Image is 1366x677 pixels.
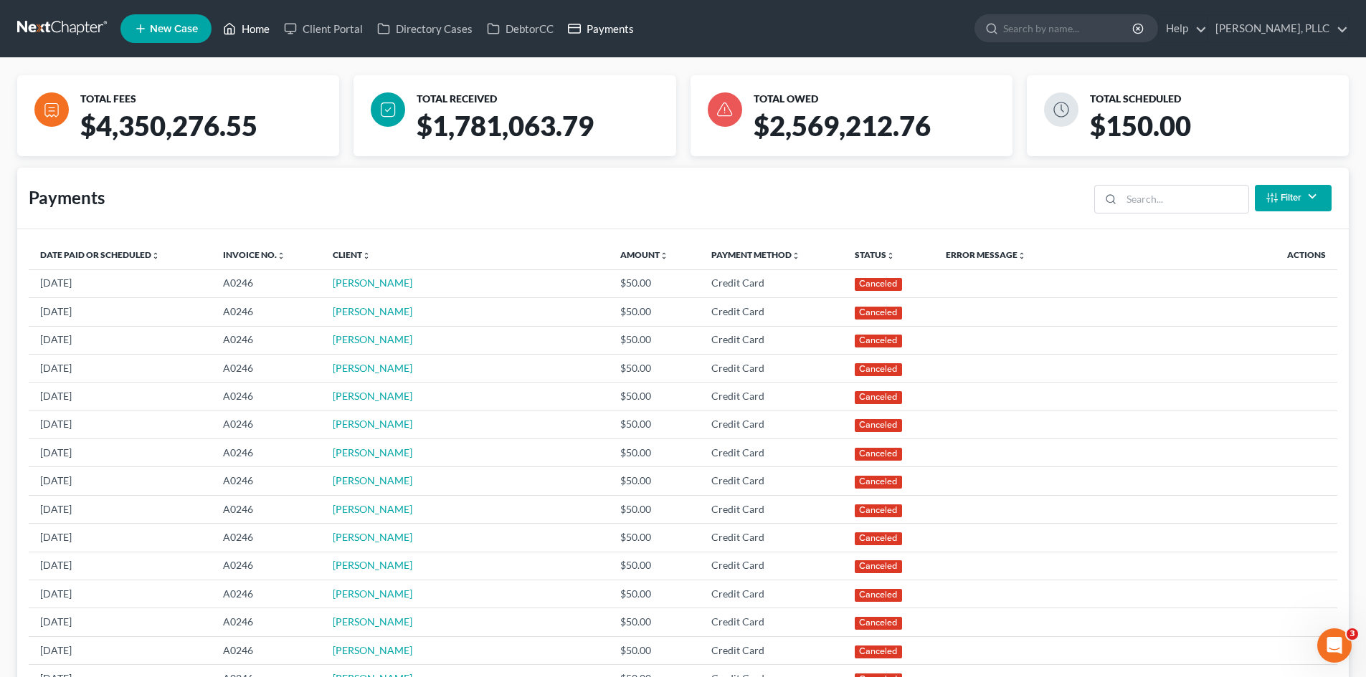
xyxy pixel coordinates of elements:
[700,636,843,664] td: Credit Card
[29,524,212,552] td: [DATE]
[29,410,212,438] td: [DATE]
[333,249,371,260] a: Clientunfold_more
[29,298,212,326] td: [DATE]
[333,531,412,543] a: [PERSON_NAME]
[212,636,321,664] td: A0246
[370,16,480,42] a: Directory Cases
[609,636,700,664] td: $50.00
[216,16,277,42] a: Home
[212,269,321,297] td: A0246
[29,326,212,354] td: [DATE]
[711,249,800,260] a: Payment Methodunfold_more
[223,249,285,260] a: Invoice No.unfold_more
[855,307,902,320] div: Canceled
[1003,15,1134,42] input: Search by name...
[855,419,902,432] div: Canceled
[212,608,321,636] td: A0246
[29,467,212,495] td: [DATE]
[660,251,668,260] i: unfold_more
[212,439,321,467] td: A0246
[855,589,902,602] div: Canceled
[29,383,212,410] td: [DATE]
[80,92,333,106] div: TOTAL FEES
[333,446,412,458] a: [PERSON_NAME]
[212,467,321,495] td: A0246
[609,354,700,382] td: $50.00
[700,495,843,523] td: Credit Card
[748,109,1024,156] div: $2,569,212.76
[333,644,412,656] a: [PERSON_NAME]
[700,269,843,297] td: Credit Card
[333,559,412,571] a: [PERSON_NAME]
[609,467,700,495] td: $50.00
[609,580,700,608] td: $50.00
[1347,628,1358,640] span: 3
[212,552,321,580] td: A0246
[29,495,212,523] td: [DATE]
[855,335,902,347] div: Canceled
[75,109,351,156] div: $4,350,276.55
[1090,92,1343,106] div: TOTAL SCHEDULED
[754,92,1007,106] div: TOTAL OWED
[1317,628,1352,663] iframe: Intercom live chat
[333,333,412,345] a: [PERSON_NAME]
[212,326,321,354] td: A0246
[333,277,412,289] a: [PERSON_NAME]
[333,474,412,486] a: [PERSON_NAME]
[40,249,160,260] a: Date Paid or Scheduledunfold_more
[609,269,700,297] td: $50.00
[792,251,800,260] i: unfold_more
[333,503,412,515] a: [PERSON_NAME]
[700,410,843,438] td: Credit Card
[855,249,895,260] a: Statusunfold_more
[561,16,641,42] a: Payments
[609,524,700,552] td: $50.00
[886,251,895,260] i: unfold_more
[1208,16,1348,42] a: [PERSON_NAME], PLLC
[1018,251,1026,260] i: unfold_more
[855,560,902,573] div: Canceled
[700,552,843,580] td: Credit Card
[700,298,843,326] td: Credit Card
[277,16,370,42] a: Client Portal
[480,16,561,42] a: DebtorCC
[29,354,212,382] td: [DATE]
[212,410,321,438] td: A0246
[29,580,212,608] td: [DATE]
[333,615,412,628] a: [PERSON_NAME]
[609,410,700,438] td: $50.00
[855,363,902,376] div: Canceled
[855,448,902,461] div: Canceled
[700,467,843,495] td: Credit Card
[855,476,902,489] div: Canceled
[151,251,160,260] i: unfold_more
[609,383,700,410] td: $50.00
[700,354,843,382] td: Credit Card
[855,645,902,658] div: Canceled
[212,580,321,608] td: A0246
[362,251,371,260] i: unfold_more
[855,617,902,630] div: Canceled
[29,186,105,209] div: Payments
[1159,16,1207,42] a: Help
[150,24,198,34] span: New Case
[700,326,843,354] td: Credit Card
[1044,92,1078,127] img: icon-clock-d73164eb2ae29991c6cfd87df313ee0fe99a8f842979cbe5c34fb2ad7dc89896.svg
[700,580,843,608] td: Credit Card
[700,608,843,636] td: Credit Card
[411,109,687,156] div: $1,781,063.79
[946,249,1026,260] a: Error Messageunfold_more
[29,269,212,297] td: [DATE]
[34,92,69,127] img: icon-file-b29cf8da5eedfc489a46aaea687006073f244b5a23b9e007f89f024b0964413f.svg
[609,326,700,354] td: $50.00
[333,390,412,402] a: [PERSON_NAME]
[609,552,700,580] td: $50.00
[212,524,321,552] td: A0246
[333,362,412,374] a: [PERSON_NAME]
[708,92,742,127] img: icon-danger-e58c4ab046b7aead248db79479122951d35969c85d4bc7e3c99ded9e97da88b9.svg
[212,354,321,382] td: A0246
[212,495,321,523] td: A0246
[1187,241,1337,269] th: Actions
[609,495,700,523] td: $50.00
[212,383,321,410] td: A0246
